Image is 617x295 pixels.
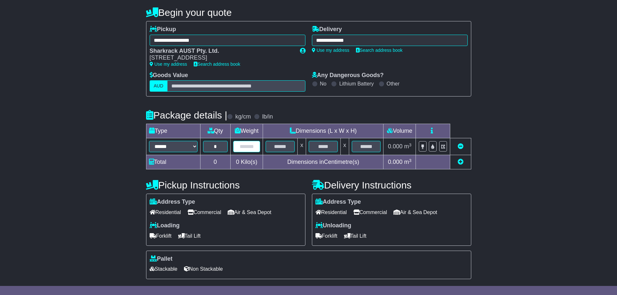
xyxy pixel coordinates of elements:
[404,159,412,165] span: m
[150,62,187,67] a: Use my address
[458,159,463,165] a: Add new item
[458,143,463,150] a: Remove this item
[146,180,305,190] h4: Pickup Instructions
[194,62,240,67] a: Search address book
[409,158,412,163] sup: 3
[263,155,383,169] td: Dimensions in Centimetre(s)
[339,81,374,87] label: Lithium Battery
[228,207,271,217] span: Air & Sea Depot
[146,124,200,138] td: Type
[236,159,239,165] span: 0
[150,72,188,79] label: Goods Value
[312,26,342,33] label: Delivery
[344,231,367,241] span: Tail Lift
[150,54,293,62] div: [STREET_ADDRESS]
[387,81,400,87] label: Other
[404,143,412,150] span: m
[150,207,181,217] span: Residential
[383,124,416,138] td: Volume
[150,199,195,206] label: Address Type
[409,142,412,147] sup: 3
[315,199,361,206] label: Address Type
[315,207,347,217] span: Residential
[146,7,471,18] h4: Begin your quote
[312,48,349,53] a: Use my address
[262,113,273,120] label: lb/in
[340,138,349,155] td: x
[150,80,168,92] label: AUD
[230,124,263,138] td: Weight
[263,124,383,138] td: Dimensions (L x W x H)
[178,231,201,241] span: Tail Lift
[150,26,176,33] label: Pickup
[235,113,251,120] label: kg/cm
[150,48,293,55] div: Sharkrack AUST Pty. Ltd.
[394,207,437,217] span: Air & Sea Depot
[150,222,180,229] label: Loading
[200,155,230,169] td: 0
[150,264,177,274] span: Stackable
[356,48,403,53] a: Search address book
[315,231,337,241] span: Forklift
[312,72,384,79] label: Any Dangerous Goods?
[188,207,221,217] span: Commercial
[150,255,173,263] label: Pallet
[146,155,200,169] td: Total
[315,222,351,229] label: Unloading
[150,231,172,241] span: Forklift
[146,110,227,120] h4: Package details |
[388,143,403,150] span: 0.000
[320,81,326,87] label: No
[353,207,387,217] span: Commercial
[230,155,263,169] td: Kilo(s)
[298,138,306,155] td: x
[184,264,223,274] span: Non Stackable
[200,124,230,138] td: Qty
[312,180,471,190] h4: Delivery Instructions
[388,159,403,165] span: 0.000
